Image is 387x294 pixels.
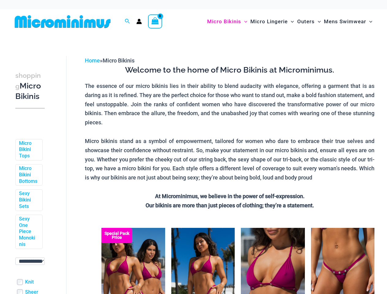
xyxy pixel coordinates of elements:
[85,137,374,182] p: Micro bikinis stand as a symbol of empowerment, tailored for women who dare to embrace their true...
[15,72,41,90] span: shopping
[297,14,315,29] span: Outers
[324,14,366,29] span: Mens Swimwear
[322,12,374,31] a: Mens SwimwearMenu ToggleMenu Toggle
[15,258,45,265] select: wpc-taxonomy-pa_color-745982
[19,190,38,209] a: Sexy Bikini Sets
[366,14,372,29] span: Menu Toggle
[250,14,288,29] span: Micro Lingerie
[288,14,294,29] span: Menu Toggle
[19,165,38,184] a: Micro Bikini Bottoms
[315,14,321,29] span: Menu Toggle
[148,14,162,28] a: View Shopping Cart, empty
[85,57,100,64] a: Home
[103,57,135,64] span: Micro Bikinis
[206,12,249,31] a: Micro BikinisMenu ToggleMenu Toggle
[12,15,113,28] img: MM SHOP LOGO FLAT
[101,232,132,239] b: Special Pack Price
[25,279,34,285] a: Knit
[125,18,130,25] a: Search icon link
[15,70,45,102] h3: Micro Bikinis
[207,14,241,29] span: Micro Bikinis
[296,12,322,31] a: OutersMenu ToggleMenu Toggle
[136,19,142,24] a: Account icon link
[241,14,247,29] span: Menu Toggle
[155,193,305,199] strong: At Microminimus, we believe in the power of self-expression.
[85,65,374,75] h3: Welcome to the home of Micro Bikinis at Microminimus.
[19,140,38,159] a: Micro Bikini Tops
[19,216,38,248] a: Sexy One Piece Monokinis
[85,57,135,64] span: »
[205,11,375,32] nav: Site Navigation
[249,12,295,31] a: Micro LingerieMenu ToggleMenu Toggle
[146,202,314,209] strong: Our bikinis are more than just pieces of clothing; they’re a statement.
[85,81,374,127] p: The essence of our micro bikinis lies in their ability to blend audacity with elegance, offering ...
